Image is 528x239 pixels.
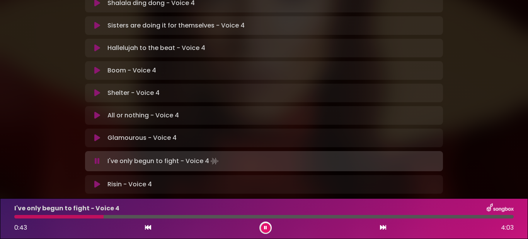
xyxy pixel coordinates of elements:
p: Risin - Voice 4 [107,180,152,189]
p: Glamourous - Voice 4 [107,133,177,143]
span: 0:43 [14,223,27,232]
p: Shelter - Voice 4 [107,88,160,98]
p: Sisters are doing it for themselves - Voice 4 [107,21,245,30]
span: 4:03 [501,223,514,232]
img: songbox-logo-white.png [487,203,514,213]
p: I've only begun to fight - Voice 4 [14,204,119,213]
img: waveform4.gif [209,156,220,167]
p: I've only begun to fight - Voice 4 [107,156,220,167]
p: Hallelujah to the beat - Voice 4 [107,43,205,53]
p: Boom - Voice 4 [107,66,156,75]
p: All or nothing - Voice 4 [107,111,179,120]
